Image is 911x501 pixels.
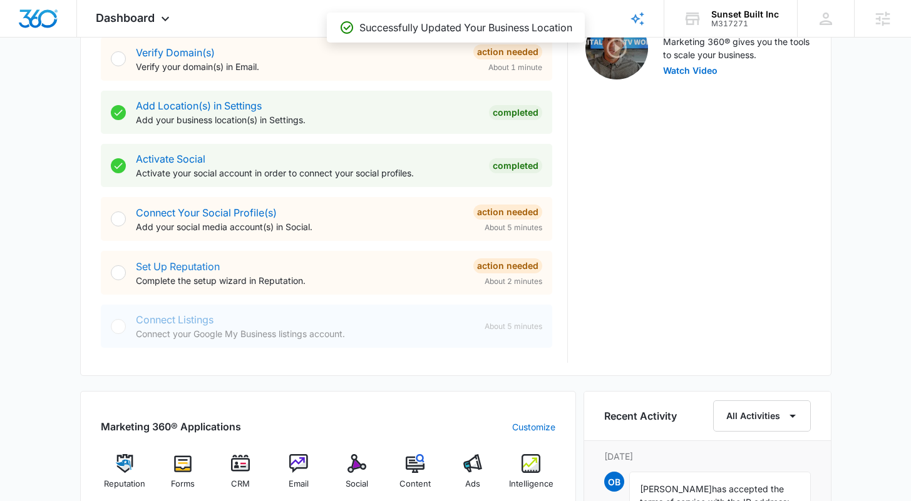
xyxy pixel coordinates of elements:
img: Intro Video [585,17,648,79]
span: OB [604,472,624,492]
p: Activate your social account in order to connect your social profiles. [136,166,479,180]
span: About 1 minute [488,62,542,73]
button: Watch Video [663,66,718,75]
p: [DATE] [604,450,811,463]
div: Action Needed [473,205,542,220]
span: Email [289,478,309,490]
span: Content [399,478,431,490]
a: Verify Domain(s) [136,46,215,59]
a: Add Location(s) in Settings [136,99,262,112]
span: Social [346,478,368,490]
div: account name [711,9,779,19]
span: Forms [171,478,195,490]
a: Connect Your Social Profile(s) [136,206,277,219]
a: Set Up Reputation [136,260,220,273]
p: Marketing 360® gives you the tools to scale your business. [663,35,811,61]
a: Reputation [101,454,149,499]
span: Ads [465,478,480,490]
span: About 5 minutes [485,321,542,332]
a: Email [275,454,323,499]
span: About 2 minutes [485,276,542,287]
div: Action Needed [473,258,542,273]
p: Add your social media account(s) in Social. [136,220,463,233]
a: Forms [158,454,207,499]
div: Completed [489,105,542,120]
span: Dashboard [96,11,155,24]
a: Customize [512,420,555,433]
p: Add your business location(s) in Settings. [136,113,479,126]
h6: Recent Activity [604,408,677,423]
span: Reputation [104,478,145,490]
a: Social [333,454,381,499]
a: Ads [449,454,497,499]
span: Intelligence [509,478,553,490]
a: Activate Social [136,153,205,165]
button: All Activities [713,400,811,432]
p: Connect your Google My Business listings account. [136,327,475,340]
span: About 5 minutes [485,222,542,233]
p: Successfully Updated Your Business Location [359,20,572,35]
p: Complete the setup wizard in Reputation. [136,274,463,287]
div: Action Needed [473,44,542,59]
a: Content [391,454,439,499]
span: [PERSON_NAME] [640,483,712,494]
div: account id [711,19,779,28]
a: Intelligence [507,454,555,499]
p: Verify your domain(s) in Email. [136,60,463,73]
span: CRM [231,478,250,490]
h2: Marketing 360® Applications [101,419,241,434]
div: Completed [489,158,542,173]
a: CRM [217,454,265,499]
